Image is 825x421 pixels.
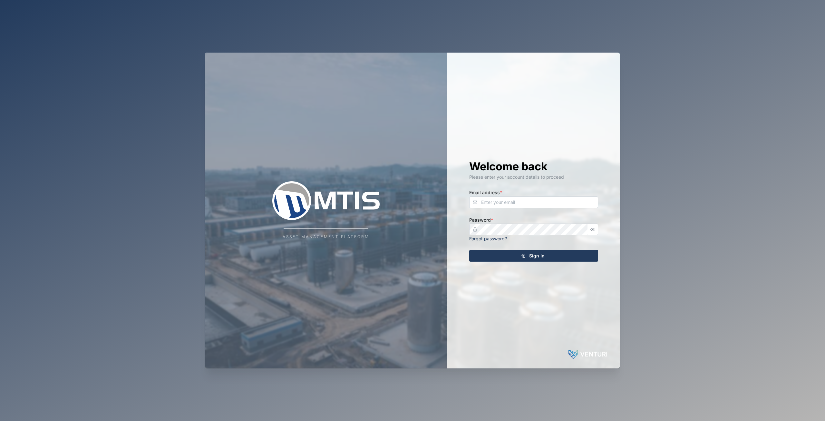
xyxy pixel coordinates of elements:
[469,174,598,181] div: Please enter your account details to proceed
[469,196,598,208] input: Enter your email
[262,181,391,220] img: Company Logo
[469,250,598,262] button: Sign In
[529,250,545,261] span: Sign In
[469,236,507,241] a: Forgot password?
[469,159,598,174] h1: Welcome back
[469,216,493,224] label: Password
[283,234,369,240] div: Asset Management Platform
[469,189,502,196] label: Email address
[568,348,607,361] img: Powered by: Venturi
